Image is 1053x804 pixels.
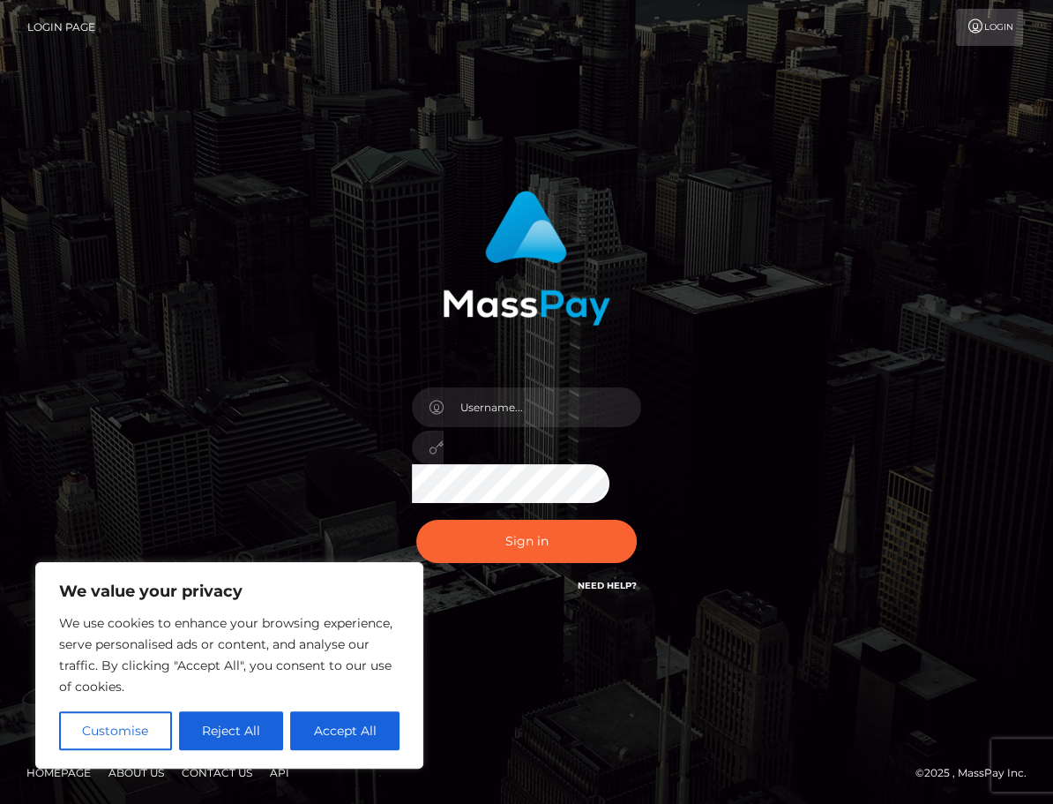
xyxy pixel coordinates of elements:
[101,759,171,786] a: About Us
[59,711,172,750] button: Customise
[19,759,98,786] a: Homepage
[175,759,259,786] a: Contact Us
[578,580,637,591] a: Need Help?
[27,9,95,46] a: Login Page
[915,763,1040,783] div: © 2025 , MassPay Inc.
[443,191,610,326] img: MassPay Login
[290,711,400,750] button: Accept All
[59,612,400,697] p: We use cookies to enhance your browsing experience, serve personalised ads or content, and analys...
[416,520,637,563] button: Sign in
[444,387,641,427] input: Username...
[59,581,400,602] p: We value your privacy
[35,562,423,769] div: We value your privacy
[179,711,284,750] button: Reject All
[956,9,1023,46] a: Login
[263,759,296,786] a: API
